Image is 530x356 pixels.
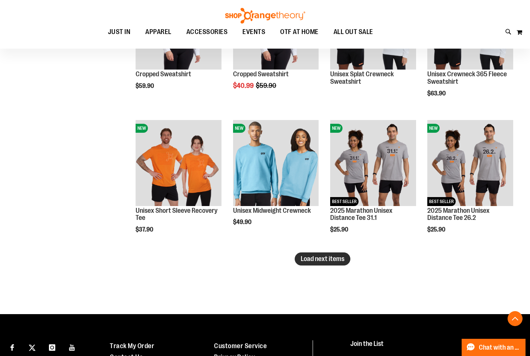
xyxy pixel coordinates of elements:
[462,339,526,356] button: Chat with an Expert
[427,207,490,222] a: 2025 Marathon Unisex Distance Tee 26.2
[108,24,131,40] span: JUST IN
[233,70,289,78] a: Cropped Sweatshirt
[424,116,517,252] div: product
[224,8,306,24] img: Shop Orangetheory
[350,340,516,354] h4: Join the List
[233,120,319,207] a: Unisex Midweight CrewneckNEW
[256,82,278,89] span: $59.90
[26,340,39,353] a: Visit our X page
[330,70,394,85] a: Unisex Splat Crewneck Sweatshirt
[280,24,319,40] span: OTF AT HOME
[427,70,507,85] a: Unisex Crewneck 365 Fleece Sweatshirt
[233,120,319,206] img: Unisex Midweight Crewneck
[427,197,456,206] span: BEST SELLER
[136,207,217,222] a: Unisex Short Sleeve Recovery Tee
[46,340,59,353] a: Visit our Instagram page
[508,311,523,326] button: Back To Top
[427,120,513,207] a: 2025 Marathon Unisex Distance Tee 26.2NEWBEST SELLER
[242,24,265,40] span: EVENTS
[330,226,349,233] span: $25.90
[132,116,225,252] div: product
[233,207,311,214] a: Unisex Midweight Crewneck
[233,124,245,133] span: NEW
[427,226,446,233] span: $25.90
[427,124,440,133] span: NEW
[427,90,447,97] span: $63.90
[330,207,393,222] a: 2025 Marathon Unisex Distance Tee 31.1
[330,120,416,207] a: 2025 Marathon Unisex Distance Tee 31.1NEWBEST SELLER
[330,124,343,133] span: NEW
[110,342,154,350] a: Track My Order
[301,255,344,263] span: Load next items
[330,197,359,206] span: BEST SELLER
[330,120,416,206] img: 2025 Marathon Unisex Distance Tee 31.1
[136,226,154,233] span: $37.90
[427,120,513,206] img: 2025 Marathon Unisex Distance Tee 26.2
[136,120,221,206] img: Unisex Short Sleeve Recovery Tee
[233,219,252,225] span: $49.90
[136,83,155,89] span: $59.90
[186,24,228,40] span: ACCESSORIES
[136,124,148,133] span: NEW
[479,344,521,351] span: Chat with an Expert
[214,342,267,350] a: Customer Service
[136,70,191,78] a: Cropped Sweatshirt
[66,340,79,353] a: Visit our Youtube page
[136,120,221,207] a: Unisex Short Sleeve Recovery TeeNEW
[233,82,255,89] span: $40.99
[295,252,350,266] button: Load next items
[326,116,420,252] div: product
[6,340,19,353] a: Visit our Facebook page
[334,24,373,40] span: ALL OUT SALE
[229,116,323,245] div: product
[29,344,35,351] img: Twitter
[145,24,171,40] span: APPAREL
